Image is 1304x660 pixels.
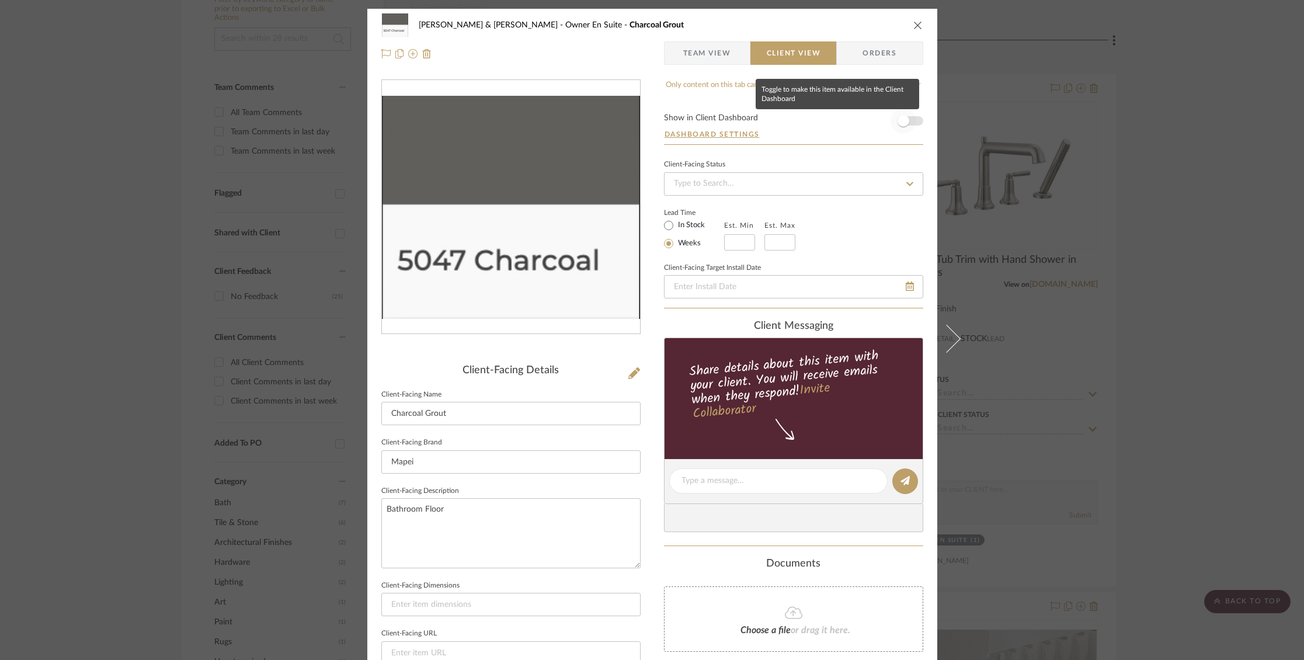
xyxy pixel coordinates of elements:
label: Lead Time [664,207,724,218]
span: or drag it here. [791,626,850,635]
label: Client-Facing Name [381,392,441,398]
label: Est. Min [724,221,754,230]
input: Enter Client-Facing Item Name [381,402,641,425]
div: Share details about this item with your client. You will receive emails when they respond! [662,346,924,424]
div: Client-Facing Status [664,162,725,168]
mat-radio-group: Select item type [664,218,724,251]
span: Client View [767,41,820,65]
button: Dashboard Settings [664,129,760,140]
button: close [913,20,923,30]
label: Client-Facing URL [381,631,437,637]
div: client Messaging [664,320,923,333]
span: Orders [850,41,909,65]
div: Only content on this tab can share to Dashboard. Click eyeball icon to show or hide. [664,79,923,102]
input: Enter Client-Facing Brand [381,450,641,474]
label: In Stock [676,220,705,231]
span: [PERSON_NAME] & [PERSON_NAME] [419,21,565,29]
label: Est. Max [764,221,795,230]
div: Documents [664,558,923,571]
img: dfb08a0a-9bea-42e0-b296-32c83779756d_436x436.jpg [382,96,640,319]
label: Weeks [676,238,701,249]
span: Team View [683,41,731,65]
img: Remove from project [422,49,432,58]
label: Client-Facing Target Install Date [664,265,761,271]
input: Enter Install Date [664,275,923,298]
img: dfb08a0a-9bea-42e0-b296-32c83779756d_48x40.jpg [381,13,409,37]
input: Enter item dimensions [381,593,641,616]
div: Client-Facing Details [381,364,641,377]
label: Client-Facing Dimensions [381,583,460,589]
span: Charcoal Grout [630,21,684,29]
span: Owner En Suite [565,21,630,29]
div: 0 [382,96,640,319]
input: Type to Search… [664,172,923,196]
label: Client-Facing Brand [381,440,442,446]
label: Client-Facing Description [381,488,459,494]
span: Choose a file [740,626,791,635]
